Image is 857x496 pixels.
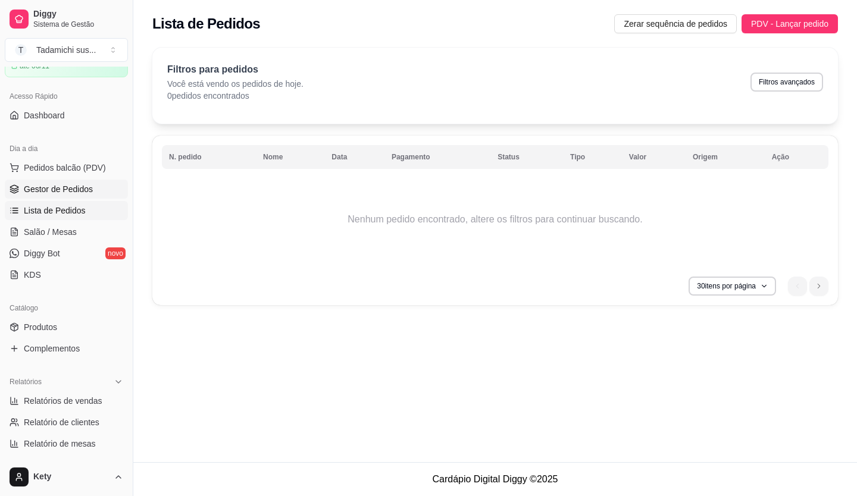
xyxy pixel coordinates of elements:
span: Dashboard [24,109,65,121]
p: Você está vendo os pedidos de hoje. [167,78,304,90]
button: 30itens por página [689,277,776,296]
span: Gestor de Pedidos [24,183,93,195]
th: N. pedido [162,145,256,169]
p: 0 pedidos encontrados [167,90,304,102]
span: Diggy Bot [24,247,60,259]
a: Relatórios de vendas [5,391,128,410]
span: Lista de Pedidos [24,205,86,216]
p: Filtros para pedidos [167,62,304,77]
a: Dashboard [5,106,128,125]
span: Produtos [24,321,57,333]
th: Ação [765,145,828,169]
button: Filtros avançados [750,73,823,92]
span: Complementos [24,343,80,354]
td: Nenhum pedido encontrado, altere os filtros para continuar buscando. [162,172,828,267]
button: Zerar sequência de pedidos [614,14,737,33]
div: Tadamichi sus ... [36,44,96,56]
button: Select a team [5,38,128,62]
span: Sistema de Gestão [33,20,123,29]
th: Data [324,145,384,169]
span: Kety [33,472,109,482]
th: Valor [622,145,686,169]
a: Diggy Botnovo [5,244,128,263]
h2: Lista de Pedidos [152,14,260,33]
a: Relatório de mesas [5,434,128,453]
span: Relatórios de vendas [24,395,102,407]
a: DiggySistema de Gestão [5,5,128,33]
nav: pagination navigation [782,271,834,302]
th: Nome [256,145,324,169]
span: Zerar sequência de pedidos [624,17,727,30]
div: Catálogo [5,299,128,318]
a: Relatório de fidelidadenovo [5,456,128,475]
a: Lista de Pedidos [5,201,128,220]
span: KDS [24,269,41,281]
span: PDV - Lançar pedido [751,17,828,30]
a: Salão / Mesas [5,222,128,241]
a: KDS [5,265,128,284]
a: Relatório de clientes [5,413,128,432]
button: PDV - Lançar pedido [742,14,838,33]
a: Complementos [5,339,128,358]
span: Relatórios [10,377,42,387]
div: Dia a dia [5,139,128,158]
a: Gestor de Pedidos [5,180,128,199]
footer: Cardápio Digital Diggy © 2025 [133,462,857,496]
th: Status [490,145,563,169]
a: Produtos [5,318,128,337]
span: Pedidos balcão (PDV) [24,162,106,174]
th: Tipo [563,145,622,169]
div: Acesso Rápido [5,87,128,106]
th: Pagamento [384,145,490,169]
span: Diggy [33,9,123,20]
button: Pedidos balcão (PDV) [5,158,128,177]
span: Salão / Mesas [24,226,77,238]
span: T [15,44,27,56]
button: Kety [5,463,128,491]
th: Origem [686,145,765,169]
li: next page button [809,277,828,296]
span: Relatório de mesas [24,438,96,450]
span: Relatório de clientes [24,416,99,428]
